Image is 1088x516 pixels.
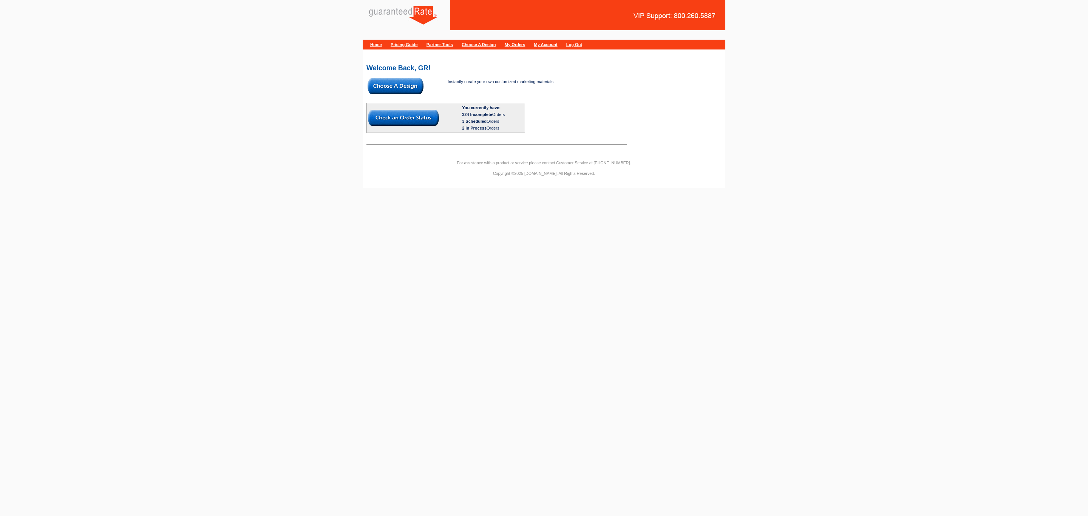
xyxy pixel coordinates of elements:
b: You currently have: [462,105,501,110]
img: button-check-order-status.gif [368,110,439,126]
p: Copyright ©2025 [DOMAIN_NAME]. All Rights Reserved. [363,170,725,177]
a: Home [370,42,382,47]
span: Instantly create your own customized marketing materials. [448,79,555,84]
img: button-choose-design.gif [368,78,423,94]
span: 324 Incomplete [462,112,492,117]
div: Orders Orders Orders [462,111,524,131]
span: 3 Scheduled [462,119,487,124]
h2: Welcome Back, GR! [366,65,722,71]
p: For assistance with a product or service please contact Customer Service at [PHONE_NUMBER]. [363,159,725,166]
span: 2 In Process [462,126,487,130]
a: Log Out [566,42,582,47]
a: Partner Tools [427,42,453,47]
a: Pricing Guide [391,42,418,47]
a: Choose A Design [462,42,496,47]
a: My Account [534,42,558,47]
a: My Orders [505,42,525,47]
